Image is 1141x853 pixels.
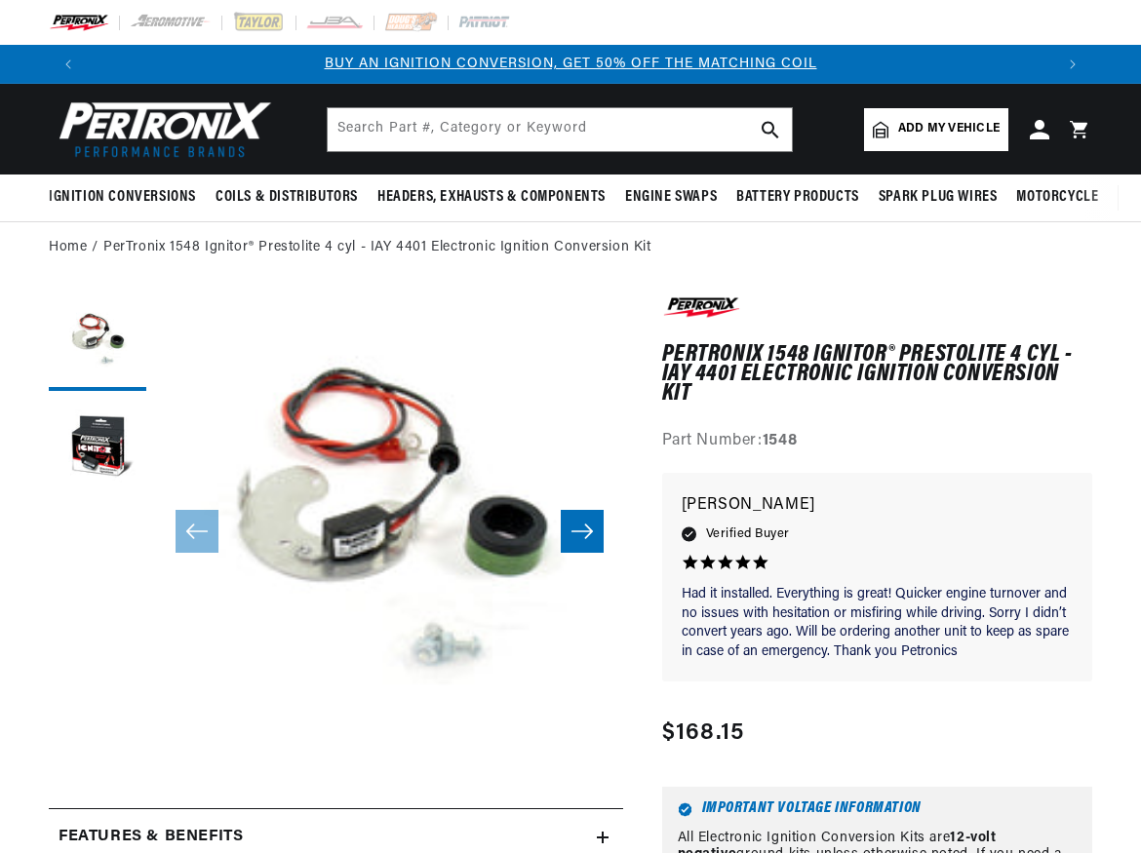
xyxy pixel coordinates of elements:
input: Search Part #, Category or Keyword [328,108,792,151]
span: Add my vehicle [898,120,1000,138]
button: Load image 1 in gallery view [49,293,146,391]
img: Pertronix [49,96,273,163]
span: Engine Swaps [625,187,717,208]
span: $168.15 [662,716,745,751]
span: Coils & Distributors [216,187,358,208]
summary: Motorcycle [1006,174,1108,220]
button: Load image 2 in gallery view [49,401,146,498]
a: Add my vehicle [864,108,1008,151]
a: BUY AN IGNITION CONVERSION, GET 50% OFF THE MATCHING COIL [325,57,817,71]
div: Part Number: [662,429,1093,454]
span: Motorcycle [1016,187,1098,208]
button: Slide left [176,510,218,553]
media-gallery: Gallery Viewer [49,293,623,770]
p: Had it installed. Everything is great! Quicker engine turnover and no issues with hesitation or m... [682,585,1074,661]
p: [PERSON_NAME] [682,492,1074,520]
summary: Engine Swaps [615,174,727,220]
span: Battery Products [736,187,859,208]
span: Headers, Exhausts & Components [377,187,606,208]
span: Spark Plug Wires [879,187,998,208]
summary: Battery Products [727,174,869,220]
button: Slide right [561,510,604,553]
summary: Spark Plug Wires [869,174,1007,220]
span: Ignition Conversions [49,187,196,208]
strong: 1548 [763,433,797,448]
summary: Headers, Exhausts & Components [368,174,615,220]
a: PerTronix 1548 Ignitor® Prestolite 4 cyl - IAY 4401 Electronic Ignition Conversion Kit [103,237,651,258]
span: Verified Buyer [706,523,790,545]
h2: Features & Benefits [59,825,243,850]
h6: Important Voltage Information [678,802,1078,817]
nav: breadcrumbs [49,237,1092,258]
div: Announcement [88,54,1053,75]
summary: Ignition Conversions [49,174,206,220]
a: Home [49,237,87,258]
button: Translation missing: en.sections.announcements.previous_announcement [49,45,88,84]
h1: PerTronix 1548 Ignitor® Prestolite 4 cyl - IAY 4401 Electronic Ignition Conversion Kit [662,345,1093,405]
summary: Coils & Distributors [206,174,368,220]
div: 1 of 3 [88,54,1053,75]
button: Translation missing: en.sections.announcements.next_announcement [1053,45,1092,84]
button: search button [749,108,792,151]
